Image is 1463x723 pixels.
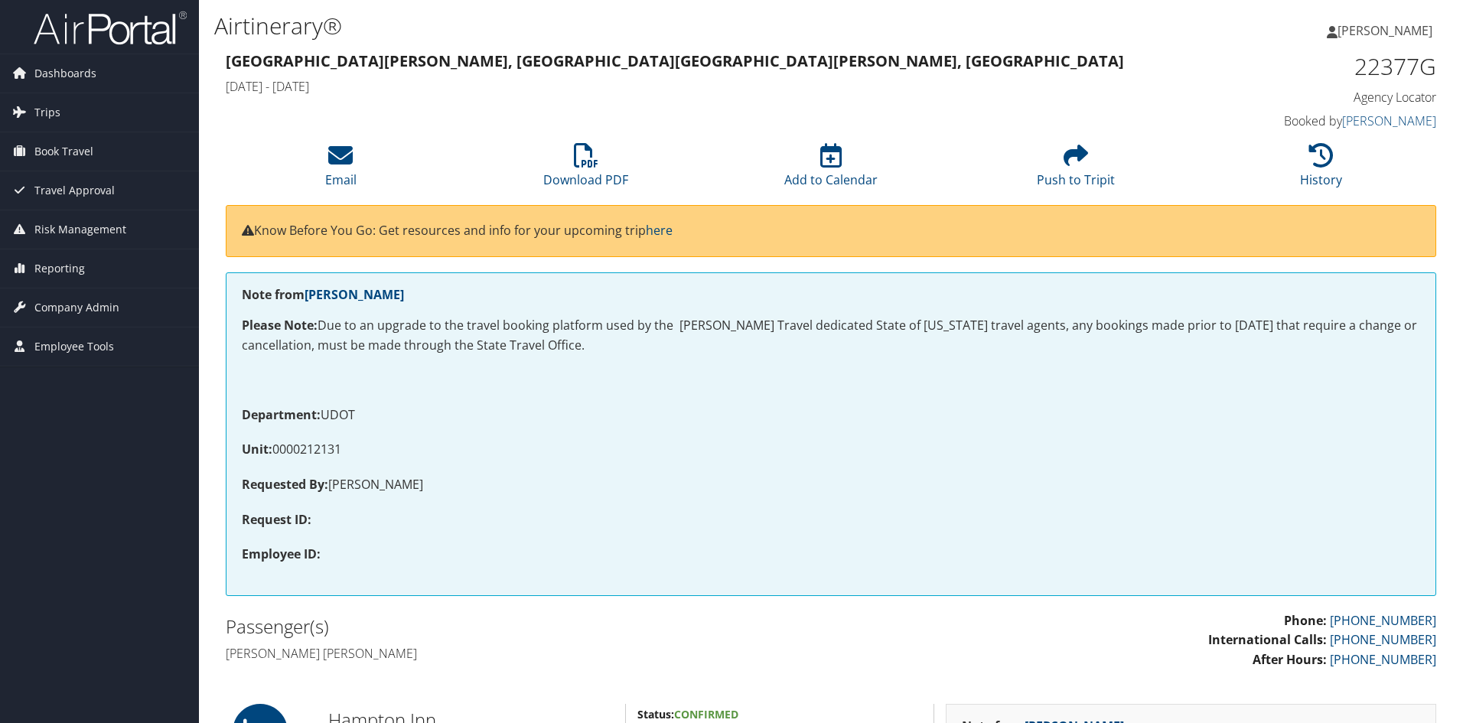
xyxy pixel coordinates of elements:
a: [PERSON_NAME] [1327,8,1448,54]
strong: Requested By: [242,476,328,493]
p: 0000212131 [242,440,1420,460]
span: Reporting [34,249,85,288]
span: Dashboards [34,54,96,93]
span: Risk Management [34,210,126,249]
span: Travel Approval [34,171,115,210]
h1: 22377G [1151,50,1436,83]
p: UDOT [242,405,1420,425]
strong: Please Note: [242,317,318,334]
span: Book Travel [34,132,93,171]
span: Employee Tools [34,327,114,366]
h4: Agency Locator [1151,89,1436,106]
strong: Employee ID: [242,546,321,562]
strong: Phone: [1284,612,1327,629]
span: [PERSON_NAME] [1338,22,1432,39]
a: Push to Tripit [1037,151,1115,188]
img: airportal-logo.png [34,10,187,46]
a: [PHONE_NUMBER] [1330,651,1436,668]
strong: Request ID: [242,511,311,528]
a: [PERSON_NAME] [305,286,404,303]
strong: Unit: [242,441,272,458]
a: [PHONE_NUMBER] [1330,612,1436,629]
h1: Airtinerary® [214,10,1037,42]
strong: Department: [242,406,321,423]
a: Download PDF [543,151,628,188]
a: [PHONE_NUMBER] [1330,631,1436,648]
h4: Booked by [1151,112,1436,129]
a: Add to Calendar [784,151,878,188]
a: Email [325,151,357,188]
h2: Passenger(s) [226,614,819,640]
strong: After Hours: [1253,651,1327,668]
strong: [GEOGRAPHIC_DATA][PERSON_NAME], [GEOGRAPHIC_DATA] [GEOGRAPHIC_DATA][PERSON_NAME], [GEOGRAPHIC_DATA] [226,50,1124,71]
h4: [PERSON_NAME] [PERSON_NAME] [226,645,819,662]
strong: Note from [242,286,404,303]
p: [PERSON_NAME] [242,475,1420,495]
strong: Status: [637,707,674,721]
p: Know Before You Go: Get resources and info for your upcoming trip [242,221,1420,241]
a: here [646,222,673,239]
p: Due to an upgrade to the travel booking platform used by the [PERSON_NAME] Travel dedicated State... [242,316,1420,355]
span: Trips [34,93,60,132]
a: History [1300,151,1342,188]
span: Confirmed [674,707,738,721]
strong: International Calls: [1208,631,1327,648]
span: Company Admin [34,288,119,327]
a: [PERSON_NAME] [1342,112,1436,129]
h4: [DATE] - [DATE] [226,78,1128,95]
